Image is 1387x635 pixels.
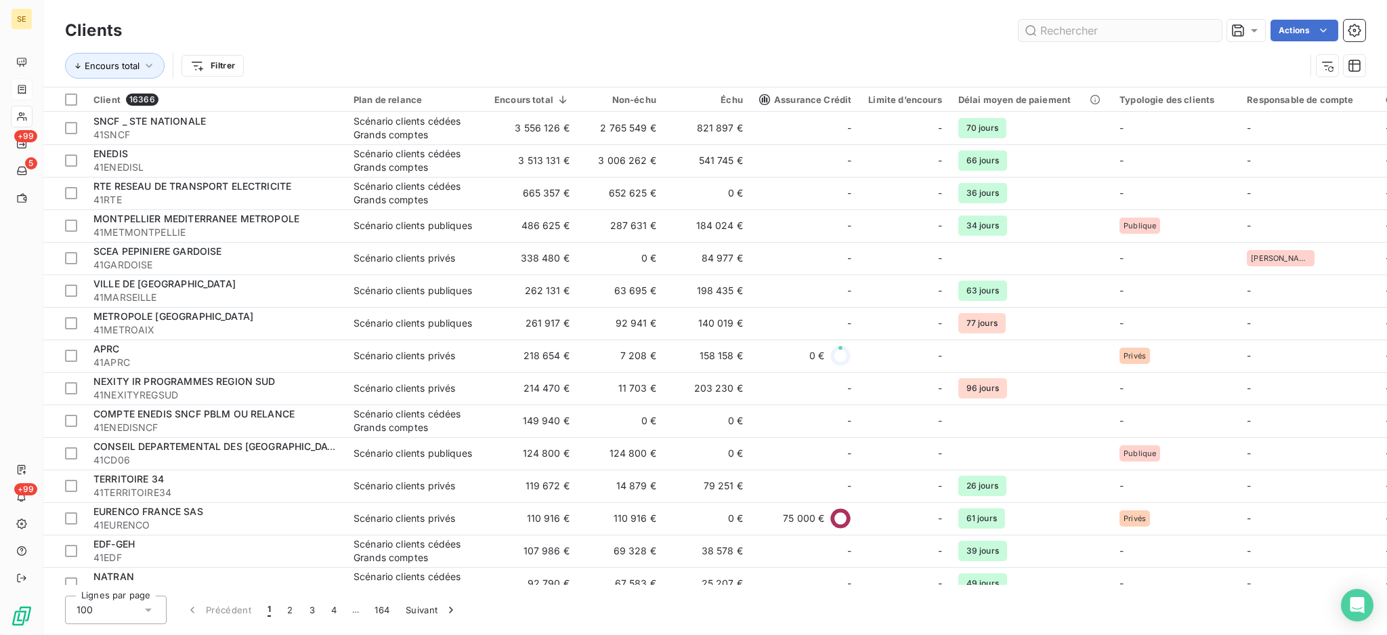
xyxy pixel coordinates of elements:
[65,18,122,43] h3: Clients
[578,470,664,502] td: 14 879 €
[354,407,478,434] div: Scénario clients cédées Grands comptes
[847,382,851,395] span: -
[958,281,1007,301] span: 63 jours
[664,112,751,144] td: 821 897 €
[93,518,337,532] span: 41EURENCO
[1119,252,1124,264] span: -
[1247,545,1251,556] span: -
[486,340,578,372] td: 218 654 €
[486,372,578,405] td: 214 470 €
[847,544,851,558] span: -
[354,147,478,174] div: Scénario clients cédées Grands comptes
[664,340,751,372] td: 158 158 €
[578,502,664,535] td: 110 916 €
[126,94,158,106] span: 16366
[93,310,253,322] span: METROPOLE [GEOGRAPHIC_DATA]
[809,349,824,363] span: 0 €
[11,160,32,182] a: 5
[93,115,206,127] span: SNCF _ STE NATIONALE
[93,245,221,257] span: SCEA PEPINIERE GARDOISE
[65,53,165,79] button: Encours total
[486,405,578,437] td: 149 940 €
[578,437,664,470] td: 124 800 €
[93,538,135,550] span: EDF-GEH
[486,112,578,144] td: 3 556 126 €
[664,470,751,502] td: 79 251 €
[354,570,478,597] div: Scénario clients cédées Grands comptes
[938,349,942,363] span: -
[578,242,664,274] td: 0 €
[958,508,1005,529] span: 61 jours
[664,144,751,177] td: 541 745 €
[93,278,236,289] span: VILLE DE [GEOGRAPHIC_DATA]
[664,177,751,209] td: 0 €
[938,512,942,525] span: -
[868,94,941,105] div: Limite d’encours
[578,112,664,144] td: 2 765 549 €
[1119,155,1124,166] span: -
[93,213,299,224] span: MONTPELLIER MEDITERRANEE METROPOLE
[578,209,664,242] td: 287 631 €
[664,242,751,274] td: 84 977 €
[93,571,134,582] span: NATRAN
[486,274,578,307] td: 262 131 €
[1271,20,1338,41] button: Actions
[486,209,578,242] td: 486 625 €
[1119,94,1231,105] div: Typologie des clients
[938,577,942,590] span: -
[1124,514,1146,523] span: Privés
[578,535,664,567] td: 69 328 €
[354,512,455,525] div: Scénario clients privés
[938,284,942,298] span: -
[93,473,164,485] span: TERRITOIRE 34
[177,596,259,624] button: Précédent
[578,274,664,307] td: 63 695 €
[93,323,337,337] span: 41METROAIX
[354,447,472,460] div: Scénario clients publiques
[1341,589,1373,621] div: Open Intercom Messenger
[1124,449,1156,457] span: Publique
[93,161,337,174] span: 41ENEDISL
[847,154,851,167] span: -
[366,596,398,624] button: 164
[1119,285,1124,296] span: -
[664,307,751,340] td: 140 019 €
[398,596,466,624] button: Suivant
[93,441,343,452] span: CONSEIL DEPARTEMENTAL DES [GEOGRAPHIC_DATA]
[938,544,942,558] span: -
[93,551,337,565] span: 41EDF
[354,284,472,298] div: Scénario clients publiques
[301,596,323,624] button: 3
[847,186,851,200] span: -
[93,148,128,159] span: ENEDIS
[1247,94,1369,105] div: Responsable de compte
[93,258,337,272] span: 41GARDOISE
[1124,352,1146,360] span: Privés
[93,421,337,434] span: 41ENEDISNCF
[958,541,1007,561] span: 39 jours
[354,94,478,105] div: Plan de relance
[847,219,851,232] span: -
[1119,480,1124,491] span: -
[323,596,345,624] button: 4
[1247,480,1251,491] span: -
[1247,317,1251,329] span: -
[1247,577,1251,589] span: -
[25,157,37,169] span: 5
[938,382,942,395] span: -
[93,343,120,354] span: APRC
[847,284,851,298] span: -
[1247,447,1251,459] span: -
[93,128,337,142] span: 41SNCF
[1247,350,1251,361] span: -
[354,316,472,330] div: Scénario clients publiques
[1247,285,1251,296] span: -
[938,154,942,167] span: -
[938,316,942,330] span: -
[259,596,279,624] button: 1
[93,94,121,105] span: Client
[486,144,578,177] td: 3 513 131 €
[664,372,751,405] td: 203 230 €
[958,573,1007,594] span: 49 jours
[578,307,664,340] td: 92 941 €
